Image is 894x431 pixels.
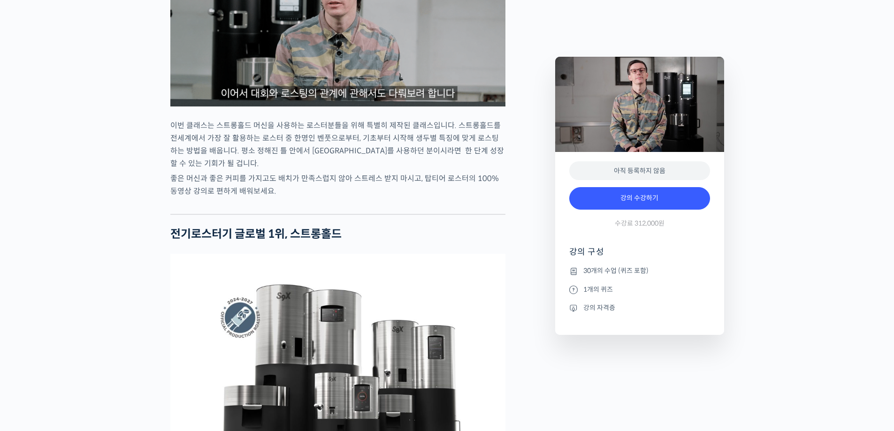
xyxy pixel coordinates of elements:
[569,187,710,210] a: 강의 수강하기
[569,246,710,265] h4: 강의 구성
[62,297,121,321] a: 대화
[3,297,62,321] a: 홈
[86,312,97,319] span: 대화
[569,265,710,277] li: 30개의 수업 (퀴즈 포함)
[30,311,35,319] span: 홈
[145,311,156,319] span: 설정
[121,297,180,321] a: 설정
[170,227,505,241] h2: 전기로스터기 글로벌 1위, 스트롱홀드
[569,284,710,295] li: 1개의 퀴즈
[615,219,665,228] span: 수강료 312,000원
[170,172,505,197] p: 좋은 머신과 좋은 커피를 가지고도 배치가 만족스럽지 않아 스트레스 받지 마시고, 탑티어 로스터의 100% 동영상 강의로 편하게 배워보세요.
[569,302,710,313] li: 강의 자격증
[569,161,710,181] div: 아직 등록하지 않음
[170,119,505,170] p: 이번 클래스는 스트롱홀드 머신을 사용하는 로스터분들을 위해 특별히 제작된 클래스입니다. 스트롱홀드를 전세계에서 가장 잘 활용하는 로스터 중 한명인 벤풋으로부터, 기초부터 시작...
